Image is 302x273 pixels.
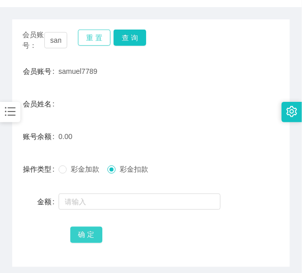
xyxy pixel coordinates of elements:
span: 0.00 [59,132,72,141]
label: 操作类型 [23,165,59,173]
button: 确 定 [70,227,103,243]
span: 彩金加款 [67,165,103,173]
label: 账号余额 [23,132,59,141]
i: 图标: bars [4,105,17,118]
label: 会员账号 [23,67,59,75]
input: 请输入 [59,194,221,210]
i: 图标: setting [286,106,297,117]
span: 彩金扣款 [116,165,152,173]
span: samuel7789 [59,67,97,75]
input: 会员账号 [44,32,67,48]
span: 会员账号： [22,30,44,51]
button: 重 置 [78,30,111,46]
button: 查 询 [114,30,146,46]
label: 会员姓名 [23,100,59,108]
label: 金额 [37,198,59,206]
